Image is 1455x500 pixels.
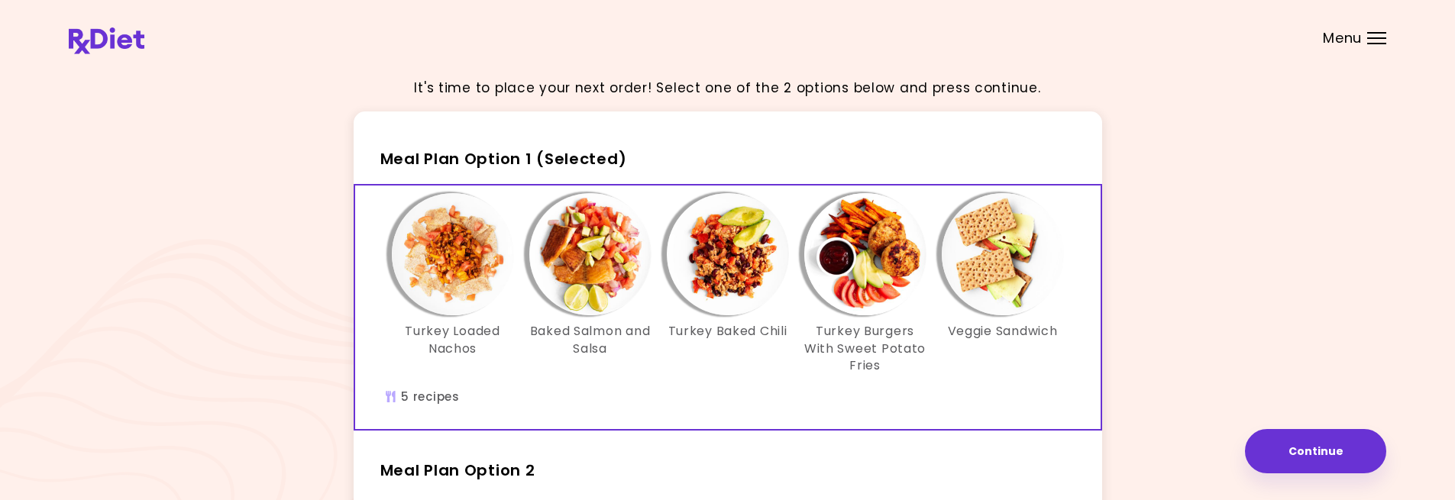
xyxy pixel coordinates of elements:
[948,323,1058,340] h3: Veggie Sandwich
[1245,429,1386,473] button: Continue
[380,460,535,481] span: Meal Plan Option 2
[668,323,787,340] h3: Turkey Baked Chili
[797,193,934,374] div: Info - Turkey Burgers With Sweet Potato Fries - Meal Plan Option 1 (Selected)
[804,323,926,374] h3: Turkey Burgers With Sweet Potato Fries
[934,193,1072,374] div: Info - Veggie Sandwich - Meal Plan Option 1 (Selected)
[522,193,659,374] div: Info - Baked Salmon and Salsa - Meal Plan Option 1 (Selected)
[384,193,522,374] div: Info - Turkey Loaded Nachos - Meal Plan Option 1 (Selected)
[392,323,514,357] h3: Turkey Loaded Nachos
[1323,31,1362,45] span: Menu
[659,193,797,374] div: Info - Turkey Baked Chili - Meal Plan Option 1 (Selected)
[414,78,1040,98] p: It's time to place your next order! Select one of the 2 options below and press continue.
[380,148,627,169] span: Meal Plan Option 1 (Selected)
[69,27,144,54] img: RxDiet
[529,323,652,357] h3: Baked Salmon and Salsa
